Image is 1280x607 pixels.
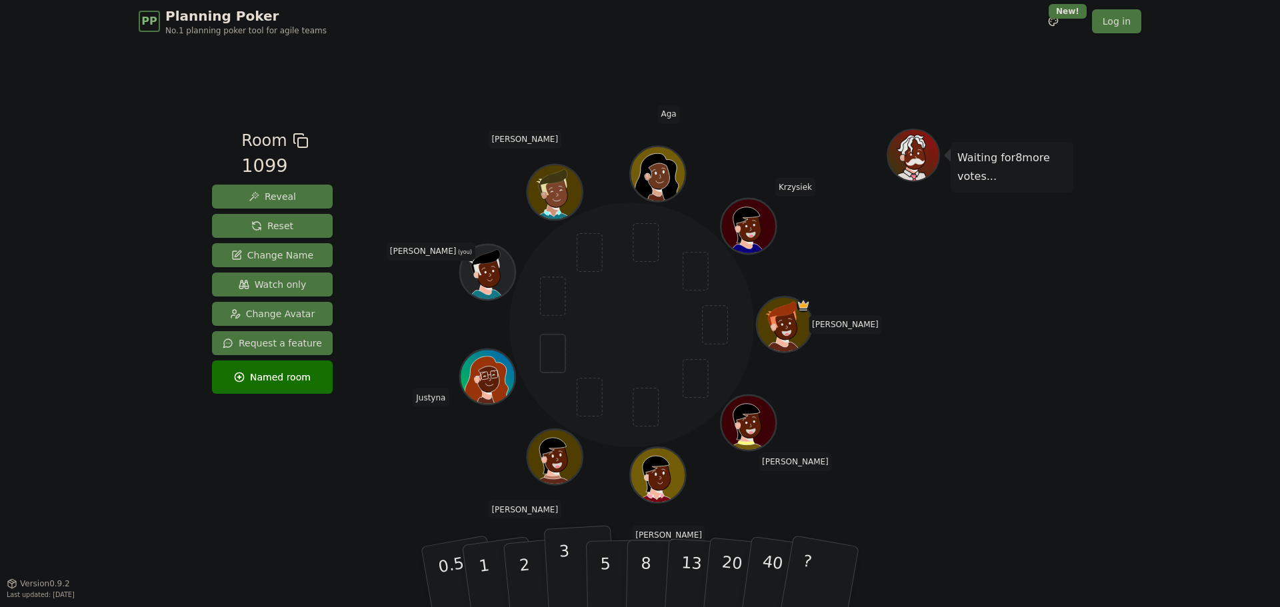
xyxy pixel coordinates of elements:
span: Click to change your name [413,388,449,407]
a: Log in [1092,9,1141,33]
div: 1099 [241,153,308,180]
span: Room [241,129,287,153]
span: Click to change your name [759,452,832,471]
span: Request a feature [223,336,322,350]
span: PP [141,13,157,29]
p: Waiting for 8 more votes... [957,149,1067,186]
span: No.1 planning poker tool for agile teams [165,25,327,36]
span: Change Avatar [230,307,315,320]
span: Click to change your name [658,105,680,124]
span: Click to change your name [488,131,561,149]
button: Change Avatar [212,302,333,326]
button: Request a feature [212,331,333,355]
span: Named room [234,370,311,384]
span: Click to change your name [809,315,882,334]
button: New! [1041,9,1065,33]
span: Last updated: [DATE] [7,591,75,598]
span: Planning Poker [165,7,327,25]
span: Reset [251,219,293,233]
span: Click to change your name [488,500,561,519]
button: Click to change your avatar [462,247,514,299]
button: Reset [212,214,333,238]
button: Change Name [212,243,333,267]
span: Igor is the host [797,299,811,312]
button: Named room [212,360,333,394]
span: (you) [456,250,472,256]
span: Click to change your name [775,178,815,197]
span: Click to change your name [387,243,475,261]
span: Change Name [231,249,313,262]
span: Watch only [239,278,307,291]
span: Version 0.9.2 [20,578,70,589]
span: Click to change your name [632,526,705,544]
div: New! [1049,4,1087,19]
button: Reveal [212,185,333,209]
button: Version0.9.2 [7,578,70,589]
span: Reveal [249,190,296,203]
button: Watch only [212,273,333,297]
a: PPPlanning PokerNo.1 planning poker tool for agile teams [139,7,327,36]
